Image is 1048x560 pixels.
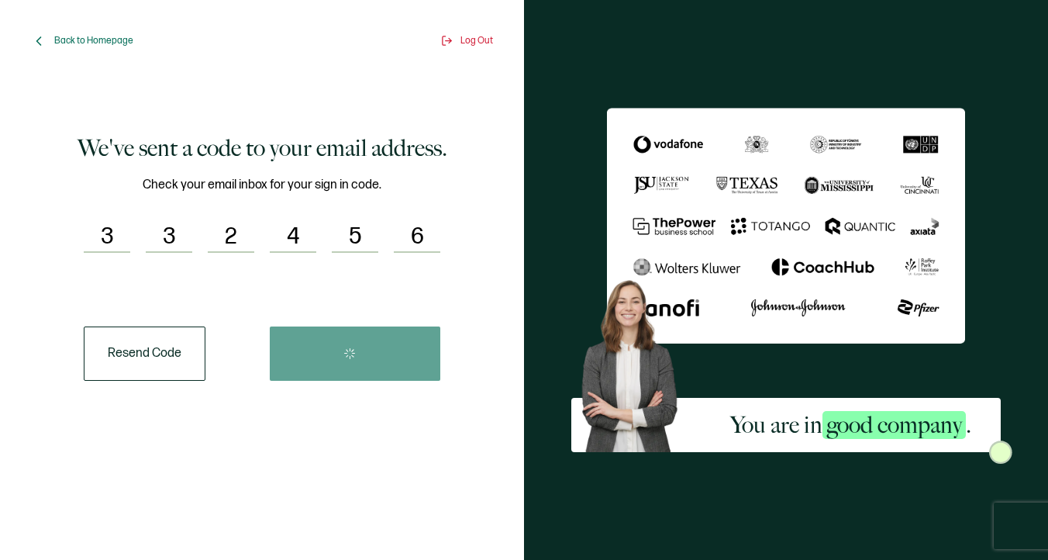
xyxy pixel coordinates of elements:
span: Check your email inbox for your sign in code. [143,175,381,195]
span: Back to Homepage [54,35,133,47]
img: Sertifier We've sent a code to your email address. [607,108,965,344]
h2: You are in . [730,410,971,441]
button: Resend Code [84,327,205,381]
img: Sertifier Signup [989,441,1012,464]
h1: We've sent a code to your email address. [78,133,447,164]
img: Sertifier Signup - You are in <span class="strong-h">good company</span>. Hero [571,271,700,453]
span: Log Out [460,35,493,47]
span: good company [822,411,966,439]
